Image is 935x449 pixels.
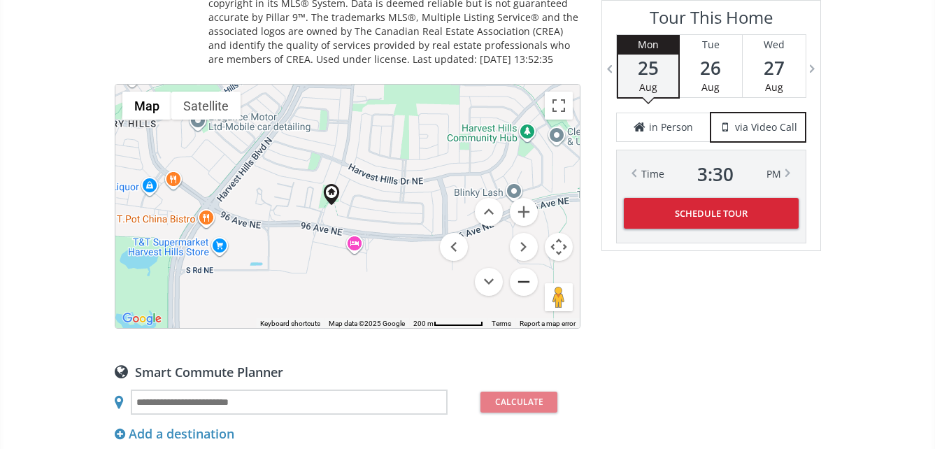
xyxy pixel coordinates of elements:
button: Drag Pegman onto the map to open Street View [545,283,573,311]
span: 200 m [413,320,434,327]
button: Schedule Tour [624,198,799,229]
h3: Tour This Home [616,8,806,34]
img: Google [119,310,165,328]
button: Move down [475,268,503,296]
button: Keyboard shortcuts [260,319,320,329]
span: 26 [680,58,742,78]
button: Move right [510,233,538,261]
button: Calculate [480,392,557,413]
div: Mon [618,35,678,55]
span: via Video Call [735,120,797,134]
button: Move left [440,233,468,261]
button: Move up [475,198,503,226]
div: Time PM [641,164,781,184]
div: Smart Commute Planner [115,364,580,379]
span: Map data ©2025 Google [329,320,405,327]
button: Map camera controls [545,233,573,261]
span: Aug [765,80,783,94]
span: Aug [701,80,720,94]
span: 27 [743,58,806,78]
div: Tue [680,35,742,55]
button: Show satellite imagery [171,92,241,120]
a: Report a map error [520,320,576,327]
div: Wed [743,35,806,55]
a: Open this area in Google Maps (opens a new window) [119,310,165,328]
button: Zoom in [510,198,538,226]
button: Map Scale: 200 m per 67 pixels [409,318,487,328]
div: Add a destination [115,425,234,443]
button: Show street map [122,92,171,120]
span: Aug [639,80,657,94]
button: Zoom out [510,268,538,296]
span: 3 : 30 [697,164,734,184]
span: in Person [649,120,693,134]
button: Toggle fullscreen view [545,92,573,120]
a: Terms [492,320,511,327]
span: 25 [618,58,678,78]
